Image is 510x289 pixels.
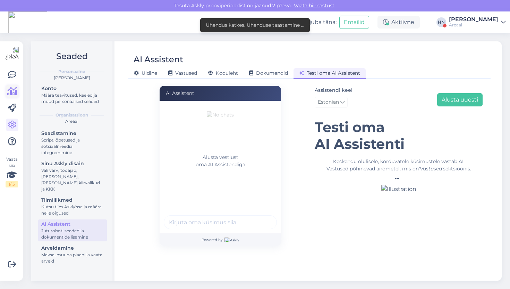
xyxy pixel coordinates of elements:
[41,196,104,204] div: Tiimiliikmed
[134,53,183,66] div: AI Assistent
[41,220,104,228] div: AI Assistent
[37,50,107,63] h2: Seaded
[38,195,107,217] a: TiimiliikmedKutsu tiim Askly'sse ja määra neile õigused
[6,156,18,187] div: Vaata siia
[292,2,337,9] a: Vaata hinnastust
[315,119,483,152] h1: Testi oma AI Assistenti
[339,16,369,29] button: Emailid
[164,215,277,229] input: Kirjuta oma küsimus siia
[315,158,483,172] div: Keskendu olulisele, korduvatele küsimustele vastab AI. Vastused põhinevad andmetel, mis on sektsi...
[41,85,104,92] div: Konto
[41,244,104,252] div: Arveldamine
[41,167,104,192] div: Vali värv, tööajad, [PERSON_NAME], [PERSON_NAME] kiirvalikud ja KKK
[38,219,107,241] a: AI AssistentJuturoboti seaded ja dokumentide lisamine
[37,75,107,81] div: [PERSON_NAME]
[56,112,88,118] b: Organisatsioon
[41,252,104,264] div: Maksa, muuda plaani ja vaata arveid
[206,22,304,29] div: Ühendus katkes. Ühenduse taastamine ...
[6,47,19,60] img: Askly Logo
[315,87,352,94] label: Assistendi keel
[41,92,104,105] div: Määra teavitused, keeled ja muud personaalsed seaded
[41,160,104,167] div: Sinu Askly disain
[6,181,18,187] div: 1 / 3
[224,238,239,242] img: Askly
[202,237,239,242] span: Powered by
[315,97,348,108] a: Estonian
[419,166,443,172] i: 'Vastused'
[449,17,506,28] a: [PERSON_NAME]Areaal
[449,22,498,28] div: Areaal
[160,86,281,101] div: AI Assistent
[37,118,107,125] div: Areaal
[164,154,277,168] p: Alusta vestlust oma AI Assistendiga
[38,159,107,193] a: Sinu Askly disainVali värv, tööajad, [PERSON_NAME], [PERSON_NAME] kiirvalikud ja KKK
[58,69,85,75] b: Personaalne
[249,70,288,76] span: Dokumendid
[437,93,483,106] button: Alusta uuesti
[377,16,420,29] div: Aktiivne
[41,137,104,156] div: Script, õpetused ja sotsiaalmeedia integreerimine
[134,70,157,76] span: Üldine
[38,129,107,157] a: SeadistamineScript, õpetused ja sotsiaalmeedia integreerimine
[318,98,339,106] span: Estonian
[38,243,107,265] a: ArveldamineMaksa, muuda plaani ja vaata arveid
[168,70,197,76] span: Vastused
[381,185,416,193] img: Illustration
[38,84,107,106] a: KontoMäära teavitused, keeled ja muud personaalsed seaded
[41,228,104,240] div: Juturoboti seaded ja dokumentide lisamine
[208,70,238,76] span: Koduleht
[41,204,104,216] div: Kutsu tiim Askly'sse ja määra neile õigused
[299,70,360,76] span: Testi oma AI Assistent
[207,111,234,154] img: No chats
[41,130,104,137] div: Seadistamine
[449,17,498,22] div: [PERSON_NAME]
[436,17,446,27] div: HN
